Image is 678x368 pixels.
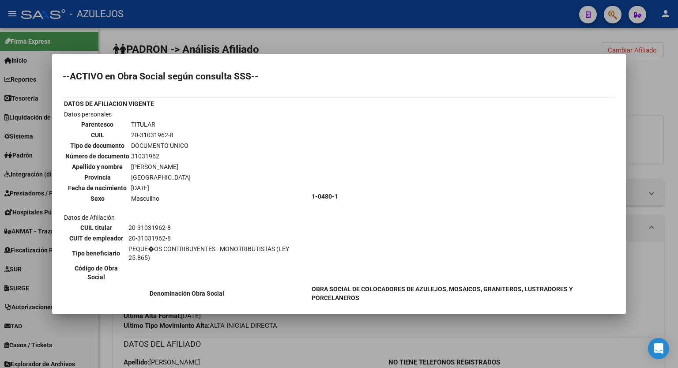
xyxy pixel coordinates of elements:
td: DOCUMENTO UNICO [131,141,191,150]
h2: --ACTIVO en Obra Social según consulta SSS-- [63,72,615,81]
th: Apellido y nombre [65,162,130,172]
th: CUIL titular [65,223,127,233]
td: 31031962 [131,151,191,161]
th: Código de Obra Social [65,263,127,282]
b: OBRA SOCIAL DE COLOCADORES DE AZULEJOS, MOSAICOS, GRANITEROS, LUSTRADORES Y PORCELANEROS [312,285,573,301]
th: CUIT de empleador [65,233,127,243]
th: Fecha Alta Obra Social [64,304,310,313]
div: Open Intercom Messenger [648,338,669,359]
td: Datos personales Datos de Afiliación [64,109,310,283]
th: Tipo de documento [65,141,130,150]
th: Tipo beneficiario [65,244,127,263]
td: Masculino [131,194,191,203]
th: Provincia [65,173,130,182]
td: 20-31031962-8 [128,233,309,243]
th: Número de documento [65,151,130,161]
th: CUIL [65,130,130,140]
td: 20-31031962-8 [131,130,191,140]
b: 1-0480-1 [312,193,338,200]
b: DATOS DE AFILIACION VIGENTE [64,100,154,107]
td: 20-31031962-8 [128,223,309,233]
th: Fecha de nacimiento [65,183,130,193]
td: [PERSON_NAME] [131,162,191,172]
th: Parentesco [65,120,130,129]
th: Denominación Obra Social [64,284,310,303]
td: [DATE] [131,183,191,193]
td: TITULAR [131,120,191,129]
th: Sexo [65,194,130,203]
td: PEQUE�OS CONTRIBUYENTES - MONOTRIBUTISTAS (LEY 25.865) [128,244,309,263]
td: [GEOGRAPHIC_DATA] [131,173,191,182]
